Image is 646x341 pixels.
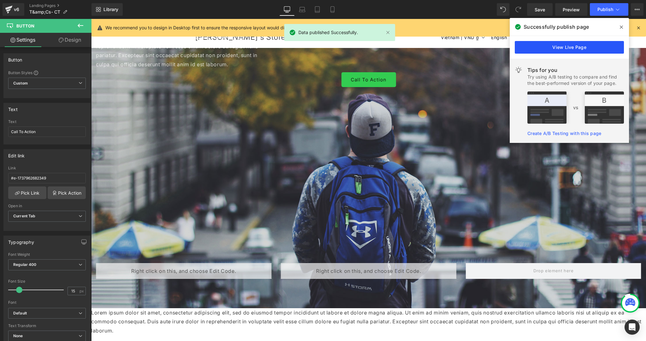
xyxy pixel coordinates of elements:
[8,300,86,305] div: Font
[497,3,509,16] button: Undo
[535,6,545,13] span: Save
[13,214,36,218] b: Current Tab
[8,70,86,75] div: Button Styles
[8,120,86,124] div: Text
[590,3,628,16] button: Publish
[8,54,22,62] div: Button
[563,6,580,13] span: Preview
[512,3,525,16] button: Redo
[13,311,27,316] i: Default
[8,324,86,328] div: Text Transform
[16,23,34,28] span: Button
[325,3,340,16] a: Mobile
[8,204,86,208] div: Open in
[105,24,394,31] p: We recommend you to design in Desktop first to ensure the responsive layout would display correct...
[8,252,86,257] div: Font Weight
[8,166,86,170] div: Link
[79,289,85,293] span: px
[29,3,91,8] a: Landing Pages
[515,41,624,54] a: View Live Page
[527,131,601,136] a: Create A/B Testing with this page
[29,9,60,15] span: T&amp;Cs- CT
[250,53,305,68] a: Call To Action
[625,320,640,335] div: Open Intercom Messenger
[8,279,86,284] div: Font Size
[298,29,358,36] span: Data published Successfully.
[48,186,86,199] a: Pick Action
[597,7,613,12] span: Publish
[13,5,21,14] div: v6
[8,236,34,245] div: Typography
[13,262,37,267] b: Regular 400
[310,3,325,16] a: Tablet
[3,3,24,16] a: v6
[527,66,624,74] div: Tips for you
[555,3,587,16] a: Preview
[103,7,118,12] span: Library
[13,333,23,338] b: None
[91,3,123,16] a: New Library
[279,3,295,16] a: Desktop
[8,173,86,183] input: https://your-shop.myshopify.com
[527,74,624,86] div: Try using A/B testing to compare and find the best-performed version of your page.
[524,23,589,31] span: Successfully publish page
[515,66,522,74] img: light.svg
[8,186,46,199] a: Pick Link
[8,150,25,158] div: Edit link
[13,81,28,86] b: Custom
[295,3,310,16] a: Laptop
[631,3,643,16] button: More
[527,91,624,124] img: tip.png
[47,33,93,47] a: Design
[8,103,18,112] div: Text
